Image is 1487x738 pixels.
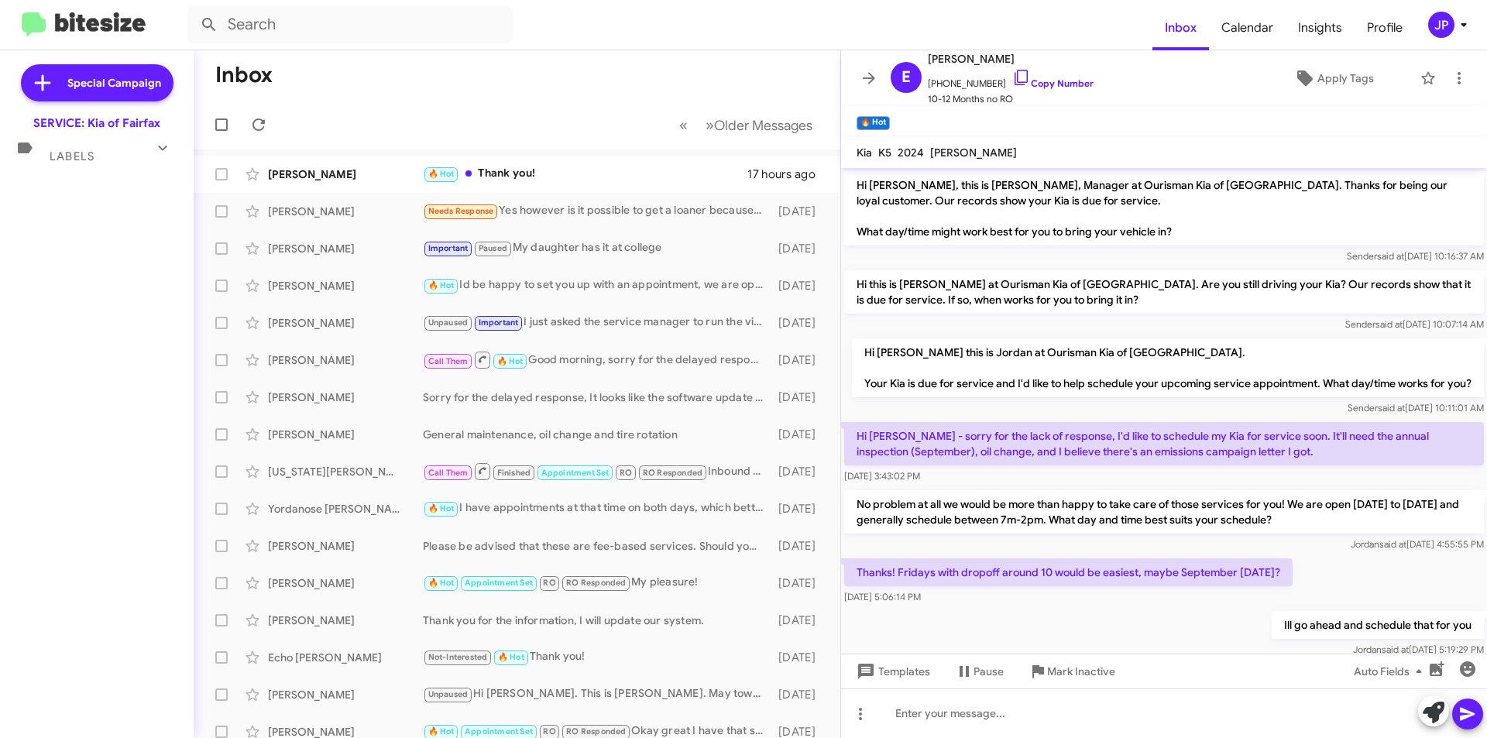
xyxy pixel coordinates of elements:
[268,613,423,628] div: [PERSON_NAME]
[50,149,94,163] span: Labels
[771,427,828,442] div: [DATE]
[268,315,423,331] div: [PERSON_NAME]
[1209,5,1286,50] a: Calendar
[423,538,771,554] div: Please be advised that these are fee-based services. Should you require further details regarding...
[771,352,828,368] div: [DATE]
[423,462,771,481] div: Inbound Call
[423,390,771,405] div: Sorry for the delayed response, It looks like the software update is the only open recall at the ...
[1355,5,1415,50] a: Profile
[1341,657,1441,685] button: Auto Fields
[21,64,173,101] a: Special Campaign
[844,422,1484,465] p: Hi [PERSON_NAME] - sorry for the lack of response, I'd like to schedule my Kia for service soon. ...
[497,356,524,366] span: 🔥 Hot
[844,171,1484,245] p: Hi [PERSON_NAME], this is [PERSON_NAME], Manager at Ourisman Kia of [GEOGRAPHIC_DATA]. Thanks for...
[1347,250,1484,262] span: Sender [DATE] 10:16:37 AM
[844,490,1484,534] p: No problem at all we would be more than happy to take care of those services for you! We are open...
[1286,5,1355,50] a: Insights
[901,65,911,90] span: E
[423,427,771,442] div: General maintenance, oil change and tire rotation
[543,578,555,588] span: RO
[1353,644,1484,655] span: Jordan [DATE] 5:19:29 PM
[857,116,890,130] small: 🔥 Hot
[268,538,423,554] div: [PERSON_NAME]
[844,270,1484,314] p: Hi this is [PERSON_NAME] at Ourisman Kia of [GEOGRAPHIC_DATA]. Are you still driving your Kia? Ou...
[67,75,161,91] span: Special Campaign
[841,657,943,685] button: Templates
[857,146,872,160] span: Kia
[771,613,828,628] div: [DATE]
[268,241,423,256] div: [PERSON_NAME]
[268,166,423,182] div: [PERSON_NAME]
[268,687,423,702] div: [PERSON_NAME]
[771,538,828,554] div: [DATE]
[1415,12,1470,38] button: JP
[928,50,1094,68] span: [PERSON_NAME]
[268,278,423,293] div: [PERSON_NAME]
[844,591,921,602] span: [DATE] 5:06:14 PM
[268,501,423,517] div: Yordanose [PERSON_NAME]
[428,468,469,478] span: Call Them
[771,687,828,702] div: [DATE]
[928,91,1094,107] span: 10-12 Months no RO
[943,657,1016,685] button: Pause
[878,146,891,160] span: K5
[930,146,1017,160] span: [PERSON_NAME]
[465,578,533,588] span: Appointment Set
[928,68,1094,91] span: [PHONE_NUMBER]
[423,239,771,257] div: My daughter has it at college
[1317,64,1374,92] span: Apply Tags
[268,575,423,591] div: [PERSON_NAME]
[423,574,771,592] div: My pleasure!
[33,115,160,131] div: SERVICE: Kia of Fairfax
[428,206,494,216] span: Needs Response
[844,558,1293,586] p: Thanks! Fridays with dropoff around 10 would be easiest, maybe September [DATE]?
[771,241,828,256] div: [DATE]
[771,390,828,405] div: [DATE]
[423,165,747,183] div: Thank you!
[1047,657,1115,685] span: Mark Inactive
[428,726,455,736] span: 🔥 Hot
[268,390,423,405] div: [PERSON_NAME]
[898,146,924,160] span: 2024
[1354,657,1428,685] span: Auto Fields
[428,169,455,179] span: 🔥 Hot
[747,166,828,182] div: 17 hours ago
[620,468,632,478] span: RO
[215,63,273,88] h1: Inbox
[1272,611,1484,639] p: Ill go ahead and schedule that for you
[268,464,423,479] div: [US_STATE][PERSON_NAME]
[1345,318,1484,330] span: Sender [DATE] 10:07:14 AM
[1379,538,1406,550] span: said at
[771,575,828,591] div: [DATE]
[268,427,423,442] div: [PERSON_NAME]
[771,204,828,219] div: [DATE]
[566,578,626,588] span: RO Responded
[844,470,920,482] span: [DATE] 3:43:02 PM
[706,115,714,135] span: »
[465,726,533,736] span: Appointment Set
[1378,402,1405,414] span: said at
[1382,644,1409,655] span: said at
[479,243,507,253] span: Paused
[1348,402,1484,414] span: Sender [DATE] 10:11:01 AM
[671,109,822,141] nav: Page navigation example
[423,648,771,666] div: Thank you!
[428,318,469,328] span: Unpaused
[428,578,455,588] span: 🔥 Hot
[1351,538,1484,550] span: Jordan [DATE] 4:55:55 PM
[679,115,688,135] span: «
[423,276,771,294] div: Id be happy to set you up with an appointment, we are open [DATE] through [DATE] and generally sc...
[543,726,555,736] span: RO
[1428,12,1454,38] div: JP
[566,726,626,736] span: RO Responded
[428,280,455,290] span: 🔥 Hot
[1152,5,1209,50] a: Inbox
[1377,250,1404,262] span: said at
[771,501,828,517] div: [DATE]
[1016,657,1128,685] button: Mark Inactive
[771,464,828,479] div: [DATE]
[497,468,531,478] span: Finished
